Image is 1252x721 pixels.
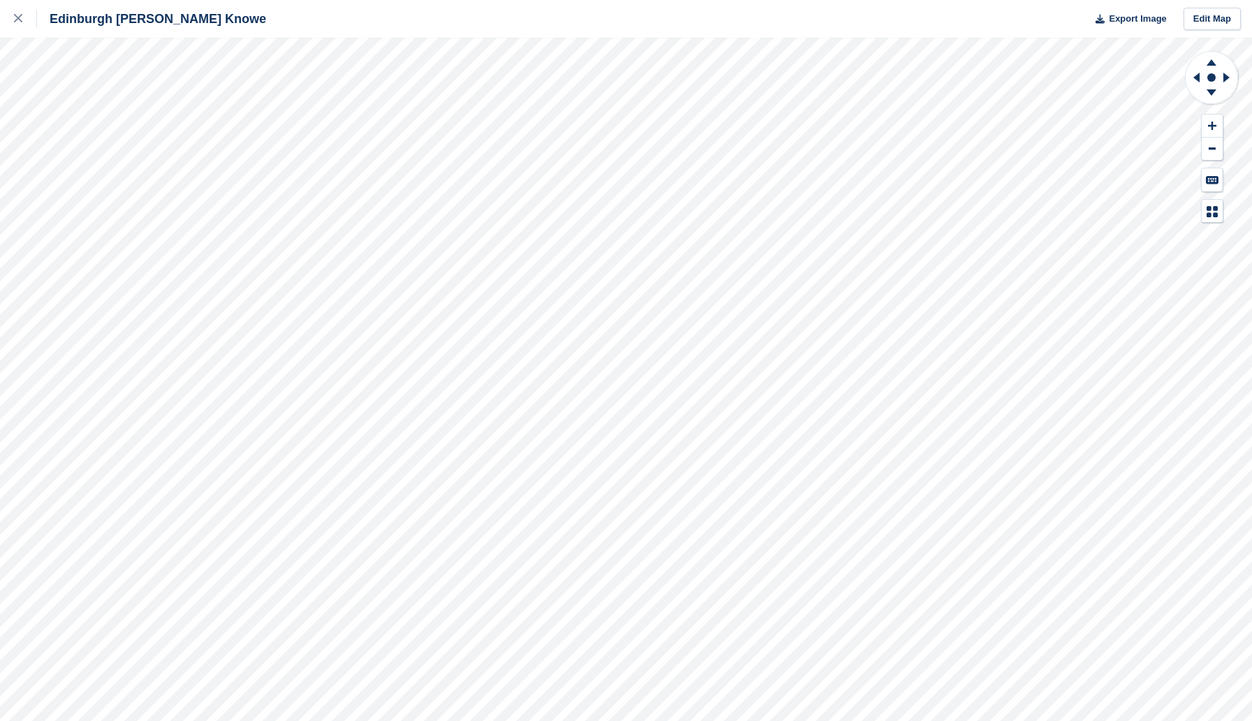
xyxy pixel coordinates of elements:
[1202,200,1223,223] button: Map Legend
[1202,138,1223,161] button: Zoom Out
[1202,115,1223,138] button: Zoom In
[1202,168,1223,191] button: Keyboard Shortcuts
[1087,8,1167,31] button: Export Image
[1109,12,1166,26] span: Export Image
[37,10,266,27] div: Edinburgh [PERSON_NAME] Knowe
[1184,8,1241,31] a: Edit Map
